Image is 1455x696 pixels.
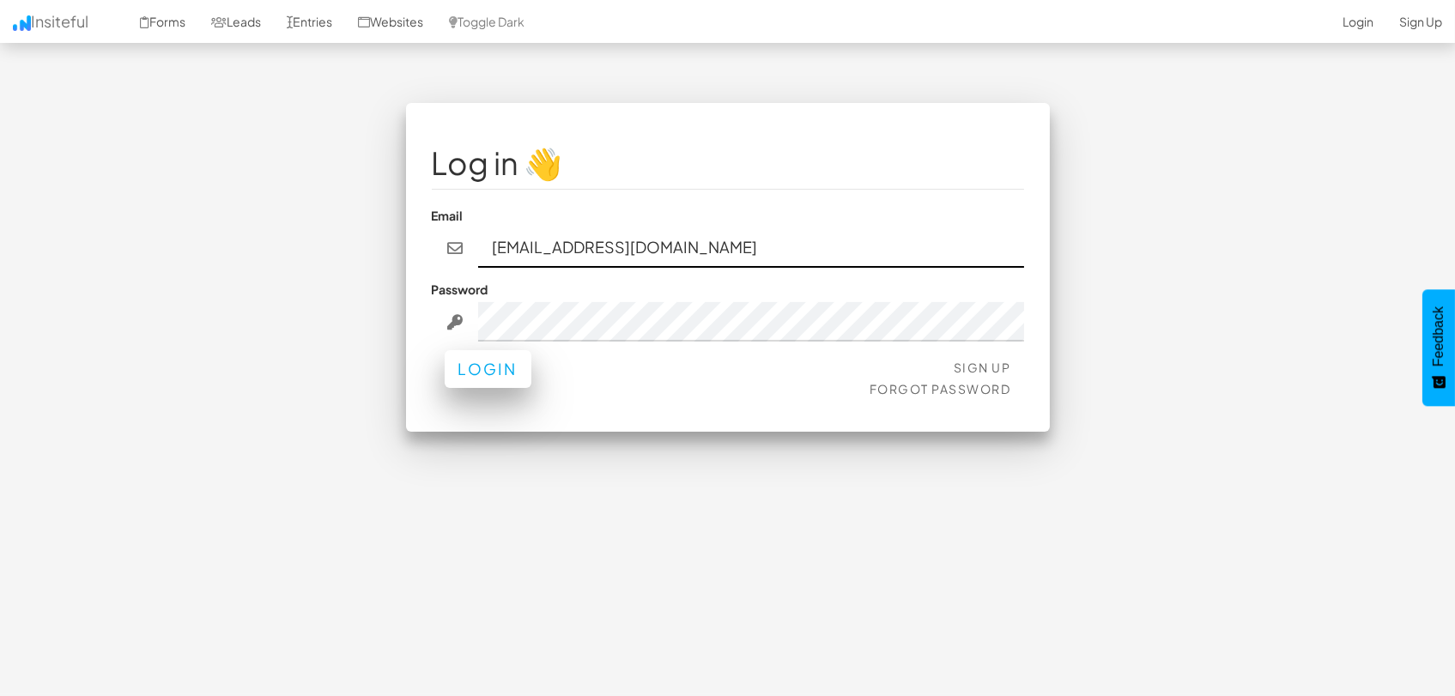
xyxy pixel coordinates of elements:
h1: Log in 👋 [432,146,1024,180]
input: john@doe.com [478,228,1024,268]
span: Feedback [1431,306,1446,366]
button: Feedback - Show survey [1422,289,1455,406]
button: Login [445,350,531,388]
label: Password [432,281,488,298]
a: Sign Up [954,360,1011,375]
label: Email [432,207,464,224]
a: Forgot Password [870,381,1011,396]
img: icon.png [13,15,31,31]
